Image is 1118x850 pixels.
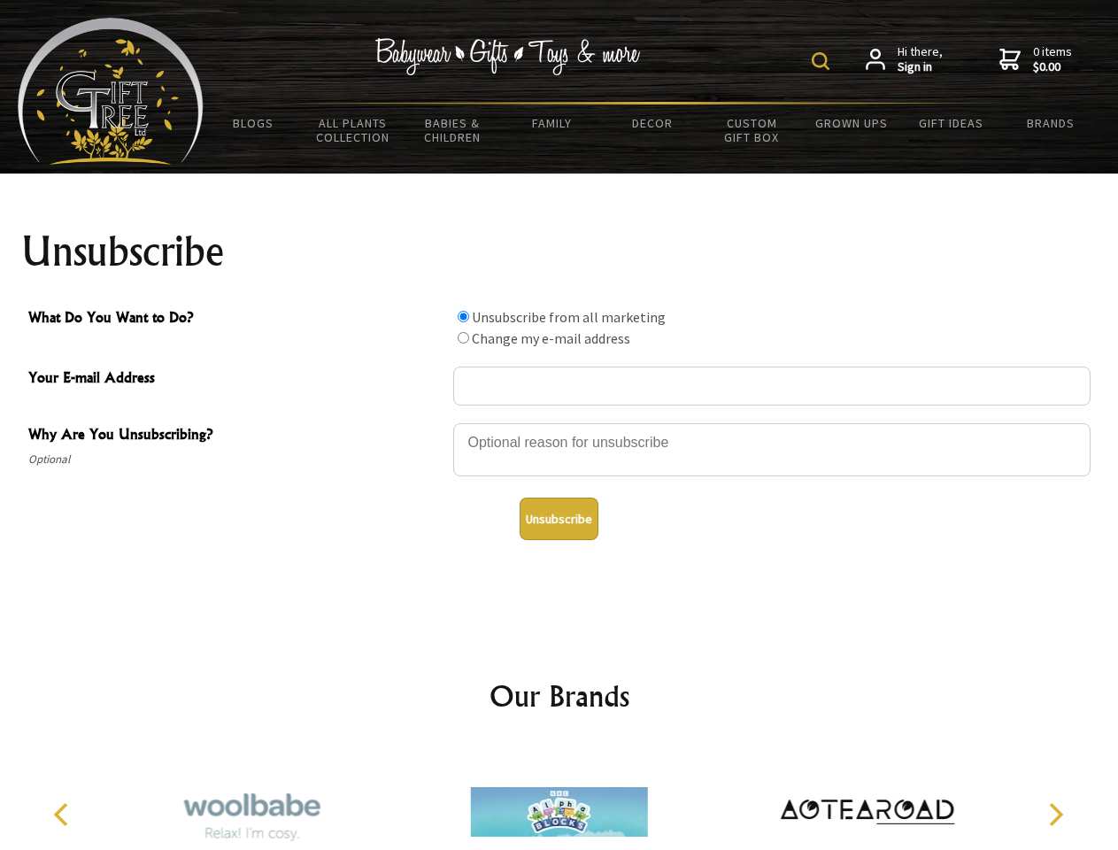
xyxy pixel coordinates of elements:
[472,308,666,326] label: Unsubscribe from all marketing
[453,423,1091,476] textarea: Why Are You Unsubscribing?
[204,104,304,142] a: BLOGS
[403,104,503,156] a: Babies & Children
[898,59,943,75] strong: Sign in
[1036,795,1075,834] button: Next
[472,329,630,347] label: Change my e-mail address
[1033,59,1072,75] strong: $0.00
[866,44,943,75] a: Hi there,Sign in
[28,367,444,392] span: Your E-mail Address
[999,44,1072,75] a: 0 items$0.00
[702,104,802,156] a: Custom Gift Box
[1001,104,1101,142] a: Brands
[35,675,1083,717] h2: Our Brands
[375,38,641,75] img: Babywear - Gifts - Toys & more
[898,44,943,75] span: Hi there,
[901,104,1001,142] a: Gift Ideas
[602,104,702,142] a: Decor
[503,104,603,142] a: Family
[458,332,469,344] input: What Do You Want to Do?
[453,367,1091,406] input: Your E-mail Address
[304,104,404,156] a: All Plants Collection
[812,52,829,70] img: product search
[28,449,444,470] span: Optional
[458,311,469,322] input: What Do You Want to Do?
[44,795,83,834] button: Previous
[28,306,444,332] span: What Do You Want to Do?
[801,104,901,142] a: Grown Ups
[1033,43,1072,75] span: 0 items
[18,18,204,165] img: Babyware - Gifts - Toys and more...
[520,498,598,540] button: Unsubscribe
[28,423,444,449] span: Why Are You Unsubscribing?
[21,230,1098,273] h1: Unsubscribe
